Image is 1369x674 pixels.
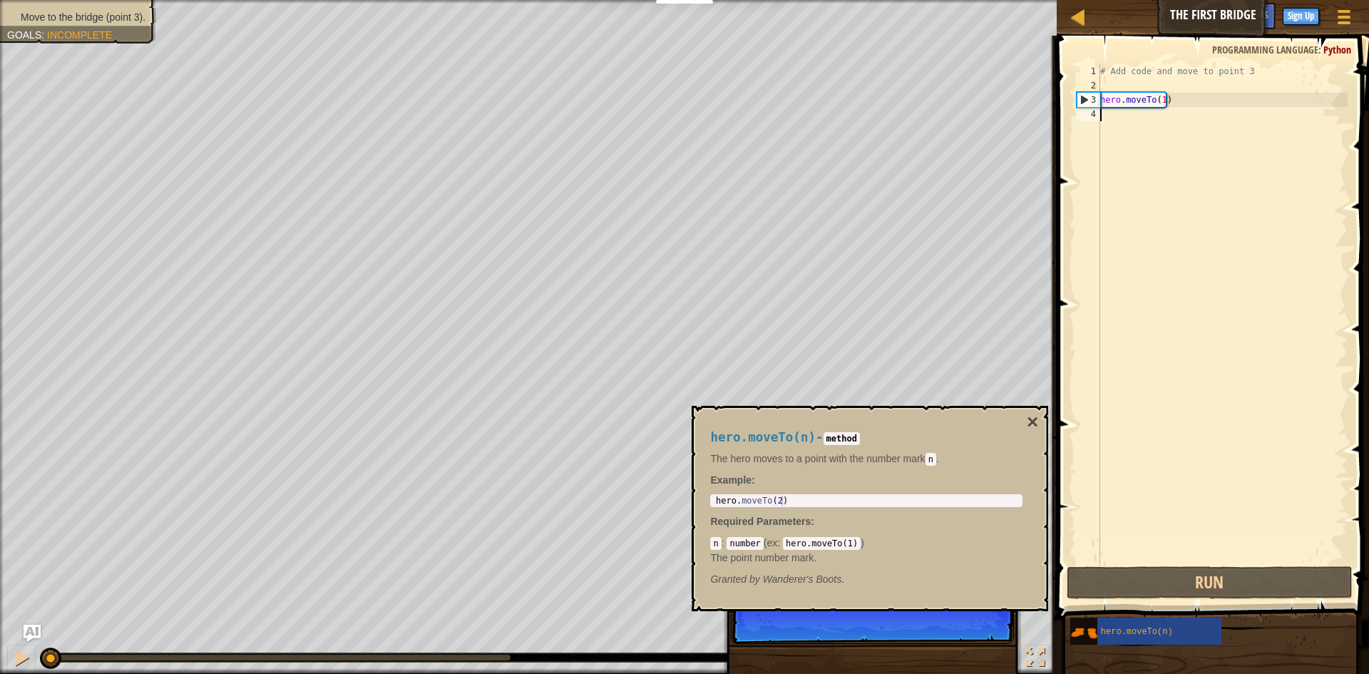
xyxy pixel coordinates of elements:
button: Sign Up [1283,8,1319,25]
span: Move to the bridge (point 3). [21,11,145,23]
button: Run [1067,566,1353,599]
span: Hints [1245,8,1268,21]
em: Wanderer's Boots. [710,573,844,585]
code: number [727,537,763,550]
code: n [710,537,721,550]
code: n [926,453,936,466]
span: Goals [7,29,41,41]
span: Granted by [710,573,762,585]
p: The point number mark. [710,551,1022,565]
button: Show game menu [1326,3,1362,36]
span: Ask AI [1206,8,1231,21]
span: hero.moveTo(n) [710,430,816,444]
div: 2 [1077,78,1100,93]
span: hero.moveTo(n) [1101,627,1173,637]
button: Ctrl + P: Pause [7,645,36,674]
span: : [1318,43,1323,56]
img: portrait.png [1070,619,1097,646]
code: method [824,432,860,445]
span: Incomplete [47,29,112,41]
span: Python [1323,43,1351,56]
button: × [1027,412,1038,432]
strong: : [710,474,754,486]
span: : [811,516,814,527]
li: Move to the bridge (point 3). [7,10,145,24]
span: Required Parameters [710,516,811,527]
span: Programming language [1212,43,1318,56]
h4: - [710,431,1022,444]
code: hero.moveTo(1) [783,537,861,550]
span: : [777,537,783,548]
button: Ask AI [1199,3,1238,29]
p: The hero moves to a point with the number mark . [710,451,1022,466]
button: Toggle fullscreen [1021,645,1050,674]
span: : [41,29,47,41]
div: ( ) [710,536,1022,564]
span: Example [710,474,752,486]
span: : [722,537,727,548]
div: 1 [1077,64,1100,78]
span: ex [767,537,778,548]
button: Ask AI [24,625,41,642]
div: 3 [1077,93,1100,107]
div: 4 [1077,107,1100,121]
